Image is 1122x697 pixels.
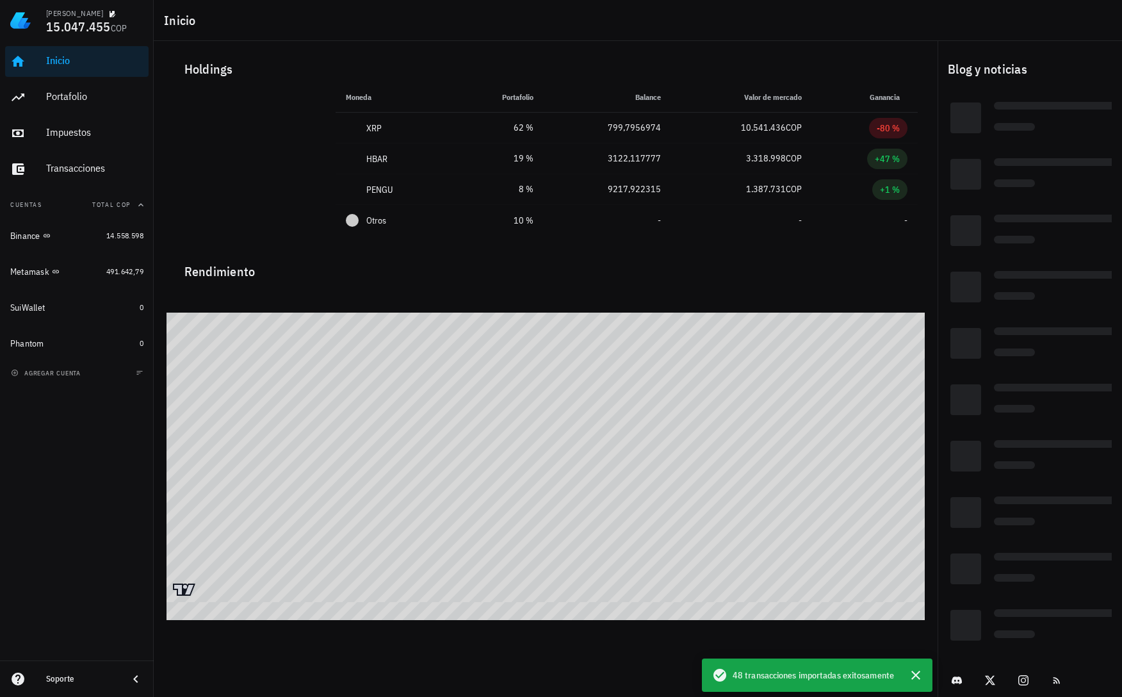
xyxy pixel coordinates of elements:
a: SuiWallet 0 [5,292,149,323]
div: Loading... [950,610,981,641]
div: Loading... [994,102,1122,113]
span: - [904,215,907,226]
span: 0 [140,338,143,348]
div: Loading... [994,236,1035,247]
div: Phantom [10,338,44,349]
div: 62 % [464,121,533,135]
div: Loading... [950,272,981,302]
div: Inicio [46,54,143,67]
a: Transacciones [5,154,149,184]
a: Charting by TradingView [173,584,195,596]
div: 3122,117777 [554,152,661,165]
div: Loading... [994,292,1035,304]
span: 1.387.731 [746,183,786,195]
th: Portafolio [454,82,544,113]
div: Loading... [950,102,981,133]
div: Loading... [994,553,1122,564]
span: Total COP [92,201,131,209]
span: 3.318.998 [746,152,786,164]
div: Loading... [994,327,1122,339]
div: -80 % [877,122,900,135]
div: Loading... [994,158,1122,170]
span: 0 [140,302,143,312]
div: PENGU [366,183,394,196]
a: Phantom 0 [5,328,149,359]
div: Loading... [994,609,1122,621]
div: Loading... [950,159,981,190]
div: SuiWallet [10,302,45,313]
div: 8 % [464,183,533,196]
div: XRP [366,122,382,135]
span: Otros [366,214,386,227]
div: Loading... [994,179,1035,191]
div: Soporte [46,674,118,684]
th: Balance [544,82,671,113]
th: Moneda [336,82,455,113]
div: HBAR [366,152,388,165]
div: Binance [10,231,40,242]
h1: Inicio [164,10,201,31]
div: Blog y noticias [938,49,1122,90]
button: agregar cuenta [8,366,86,379]
div: Loading... [950,441,981,471]
span: 15.047.455 [46,18,111,35]
div: Loading... [950,215,981,246]
div: Transacciones [46,162,143,174]
div: avatar [1086,10,1107,31]
div: Loading... [994,461,1035,473]
div: Metamask [10,266,49,277]
span: COP [786,122,802,133]
span: - [658,215,661,226]
span: agregar cuenta [13,369,81,377]
div: Loading... [994,123,1035,135]
a: Portafolio [5,82,149,113]
div: Loading... [994,384,1122,395]
span: COP [786,183,802,195]
span: COP [786,152,802,164]
div: Loading... [950,553,981,584]
span: Ganancia [870,92,907,102]
div: +1 % [880,183,900,196]
th: Valor de mercado [671,82,812,113]
div: 799,7956974 [554,121,661,135]
span: 10.541.436 [741,122,786,133]
div: Rendimiento [174,251,918,282]
span: 48 transacciones importadas exitosamente [733,668,894,682]
div: HBAR-icon [346,152,359,165]
div: Loading... [994,518,1035,529]
div: Loading... [994,496,1122,508]
span: COP [111,22,127,34]
div: Impuestos [46,126,143,138]
div: Loading... [994,271,1122,283]
span: 14.558.598 [106,231,143,240]
div: Loading... [950,328,981,359]
img: LedgiFi [10,10,31,31]
div: Loading... [994,348,1035,360]
div: Portafolio [46,90,143,102]
a: Binance 14.558.598 [5,220,149,251]
div: 10 % [464,214,533,227]
div: 19 % [464,152,533,165]
div: Loading... [950,497,981,528]
a: Impuestos [5,118,149,149]
span: 491.642,79 [106,266,143,276]
div: XRP-icon [346,122,359,135]
div: Loading... [950,384,981,415]
div: Holdings [174,49,918,90]
div: Loading... [994,405,1035,416]
button: CuentasTotal COP [5,190,149,220]
div: +47 % [875,152,900,165]
a: Metamask 491.642,79 [5,256,149,287]
div: Loading... [994,215,1122,226]
div: Loading... [994,630,1035,642]
div: Loading... [994,574,1035,586]
div: Loading... [994,440,1122,452]
div: PENGU-icon [346,183,359,196]
div: [PERSON_NAME] [46,8,103,19]
span: - [799,215,802,226]
div: 9217,922315 [554,183,661,196]
a: Inicio [5,46,149,77]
